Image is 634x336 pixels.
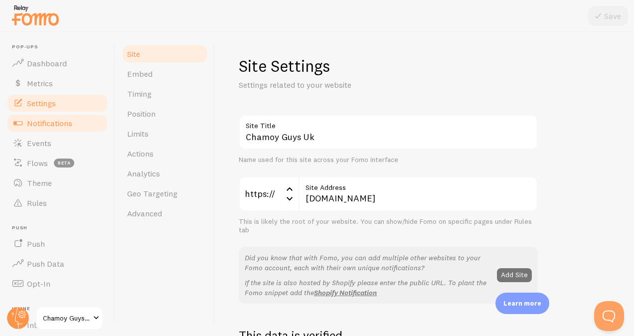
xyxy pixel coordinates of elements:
img: fomo-relay-logo-orange.svg [10,2,60,28]
span: Dashboard [27,58,67,68]
a: Notifications [6,113,109,133]
a: Geo Targeting [121,183,208,203]
span: Timing [127,89,152,99]
span: Settings [27,98,56,108]
span: Embed [127,69,153,79]
span: Position [127,109,156,119]
div: This is likely the root of your website. You can show/hide Fomo on specific pages under Rules tab [239,217,538,235]
h1: Site Settings [239,56,538,76]
span: Site [127,49,140,59]
a: Timing [121,84,208,104]
span: Flows [27,158,48,168]
a: Analytics [121,164,208,183]
label: Site Address [299,176,538,193]
button: Add Site [497,268,532,282]
a: Events [6,133,109,153]
span: Metrics [27,78,53,88]
a: Position [121,104,208,124]
a: Site [121,44,208,64]
span: Notifications [27,118,72,128]
input: myhonestcompany.com [299,176,538,211]
div: Name used for this site across your Fomo interface [239,156,538,165]
a: Actions [121,144,208,164]
span: Opt-In [27,279,50,289]
a: Flows beta [6,153,109,173]
span: Actions [127,149,154,159]
a: Chamoy Guys Uk [36,306,103,330]
p: If the site is also hosted by Shopify please enter the public URL. To plant the Fomo snippet add the [245,278,491,298]
a: Shopify Notification [314,288,377,297]
span: Inline [12,306,109,312]
a: Push [6,234,109,254]
span: Pop-ups [12,44,109,50]
a: Settings [6,93,109,113]
a: Metrics [6,73,109,93]
a: Advanced [121,203,208,223]
span: Advanced [127,208,162,218]
a: Embed [121,64,208,84]
a: Rules [6,193,109,213]
span: Analytics [127,168,160,178]
div: Learn more [495,293,549,314]
span: Limits [127,129,149,139]
span: Rules [27,198,47,208]
p: Did you know that with Fomo, you can add multiple other websites to your Fomo account, each with ... [245,253,491,273]
span: Theme [27,178,52,188]
p: Learn more [503,299,541,308]
span: Push [12,225,109,231]
div: https:// [239,176,299,211]
iframe: Help Scout Beacon - Open [594,301,624,331]
a: Limits [121,124,208,144]
a: Theme [6,173,109,193]
a: Opt-In [6,274,109,294]
p: Settings related to your website [239,79,478,91]
span: Chamoy Guys Uk [43,312,90,324]
span: Push Data [27,259,64,269]
span: beta [54,159,74,168]
span: Events [27,138,51,148]
a: Push Data [6,254,109,274]
a: Dashboard [6,53,109,73]
label: Site Title [239,115,538,132]
span: Push [27,239,45,249]
span: Geo Targeting [127,188,177,198]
